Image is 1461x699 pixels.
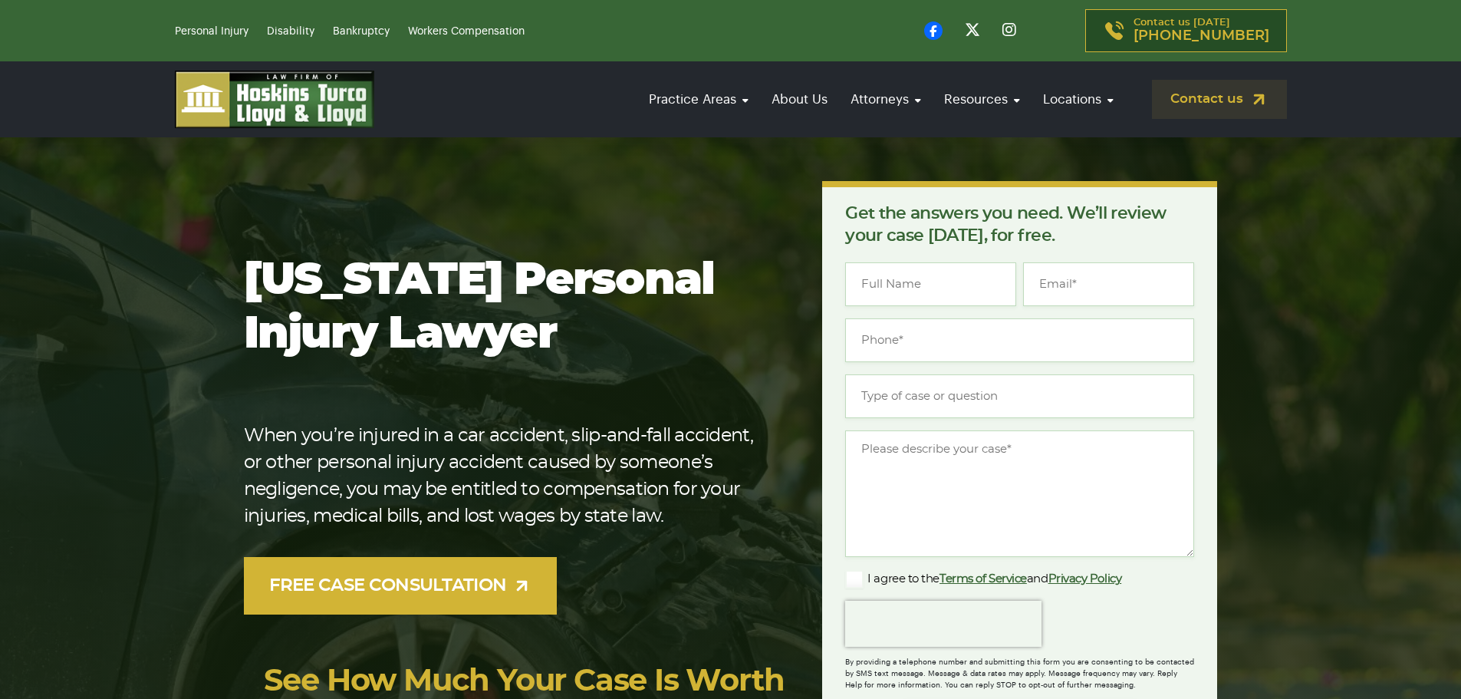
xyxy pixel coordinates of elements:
a: See How Much Your Case Is Worth [264,666,785,697]
label: I agree to the and [845,570,1121,589]
a: Bankruptcy [333,26,390,37]
p: Get the answers you need. We’ll review your case [DATE], for free. [845,203,1194,247]
div: By providing a telephone number and submitting this form you are consenting to be contacted by SM... [845,647,1194,691]
p: Contact us [DATE] [1134,18,1269,44]
a: Contact us [DATE][PHONE_NUMBER] [1085,9,1287,52]
a: Resources [936,77,1028,121]
a: Practice Areas [641,77,756,121]
span: [PHONE_NUMBER] [1134,28,1269,44]
input: Phone* [845,318,1194,362]
input: Email* [1023,262,1194,306]
a: Personal Injury [175,26,248,37]
img: arrow-up-right-light.svg [512,576,531,595]
p: When you’re injured in a car accident, slip-and-fall accident, or other personal injury accident ... [244,423,774,530]
a: Locations [1035,77,1121,121]
iframe: reCAPTCHA [845,601,1041,647]
a: FREE CASE CONSULTATION [244,557,558,615]
a: Contact us [1152,80,1287,119]
a: Workers Compensation [408,26,525,37]
input: Type of case or question [845,374,1194,418]
h1: [US_STATE] Personal Injury Lawyer [244,254,774,361]
a: Terms of Service [939,573,1027,585]
input: Full Name [845,262,1016,306]
a: Disability [267,26,314,37]
img: logo [175,71,374,128]
a: Attorneys [843,77,929,121]
a: Privacy Policy [1048,573,1122,585]
a: About Us [764,77,835,121]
